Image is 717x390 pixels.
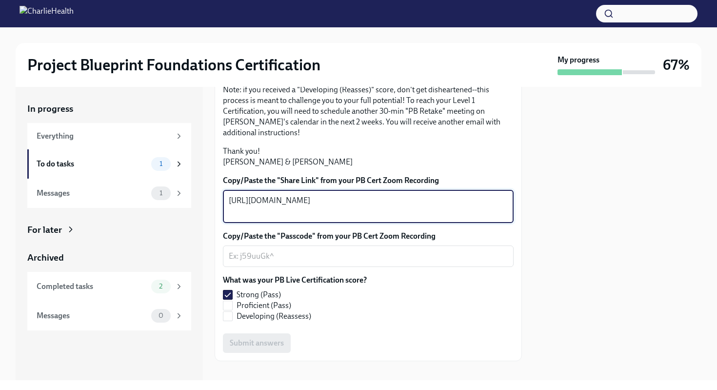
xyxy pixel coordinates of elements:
a: Messages0 [27,301,191,330]
label: Copy/Paste the "Share Link" from your PB Cert Zoom Recording [223,175,514,186]
span: Developing (Reassess) [237,311,311,322]
a: Completed tasks2 [27,272,191,301]
h2: Project Blueprint Foundations Certification [27,55,320,75]
a: In progress [27,103,191,115]
span: 2 [153,283,168,290]
div: To do tasks [37,159,147,169]
strong: My progress [558,55,599,65]
img: CharlieHealth [20,6,74,21]
textarea: [URL][DOMAIN_NAME] [229,195,508,218]
div: Messages [37,310,147,321]
label: Copy/Paste the "Passcode" from your PB Cert Zoom Recording [223,231,514,242]
span: Strong (Pass) [237,289,281,300]
div: Everything [37,131,171,142]
span: Proficient (Pass) [237,300,291,311]
p: Note: if you received a "Developing (Reasses)" score, don't get disheartened--this process is mea... [223,84,514,138]
span: 1 [154,160,168,167]
a: For later [27,224,191,236]
a: Archived [27,251,191,264]
div: For later [27,224,62,236]
h3: 67% [663,56,690,74]
a: To do tasks1 [27,149,191,179]
a: Messages1 [27,179,191,208]
div: Messages [37,188,147,199]
div: Completed tasks [37,281,147,292]
span: 1 [154,189,168,197]
label: What was your PB Live Certification score? [223,275,367,286]
p: Thank you! [PERSON_NAME] & [PERSON_NAME] [223,146,514,167]
span: 0 [153,312,169,319]
a: Everything [27,123,191,149]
